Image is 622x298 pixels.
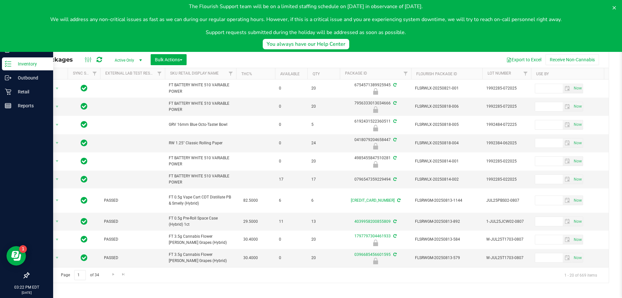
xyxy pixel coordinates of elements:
div: You always have our Help Center [267,40,345,48]
p: Retail [11,88,50,96]
span: 13 [311,219,336,225]
span: FLSRWLX-20250818-005 [415,122,478,128]
span: Set Current date [572,217,583,226]
span: select [572,235,583,244]
span: 20 [311,255,336,261]
span: 1992285-072025 [486,103,527,110]
p: We will address any non-critical issues as fast as we can during our regular operating hours. How... [50,16,562,23]
span: Bulk Actions [155,57,182,62]
span: select [572,157,583,166]
span: 0 [279,236,304,243]
p: Reports [11,102,50,110]
span: FLSRWLX-20250818-004 [415,140,478,146]
span: Set Current date [572,138,583,148]
span: 0 [279,85,304,91]
span: 6 [311,197,336,204]
span: FLSRWLX-20250814-002 [415,176,478,183]
span: In Sync [81,120,87,129]
span: JUL25PBS02-0807 [486,197,527,204]
span: In Sync [81,217,87,226]
a: Filter [520,68,531,79]
span: select [572,196,583,205]
p: Support requests submitted during the holiday will be addressed as soon as possible. [50,29,562,36]
iframe: Resource center [6,246,26,266]
span: Page of 34 [55,270,104,280]
a: Sync Status [73,71,98,76]
span: select [53,235,61,244]
span: 0 [279,255,304,261]
a: THC% [241,72,252,76]
span: GRV 16mm Blue Octo-Taster Bowl [169,122,232,128]
span: Set Current date [572,120,583,129]
a: Filter [400,68,411,79]
span: Sync from Compliance System [392,83,397,87]
span: FT 3.5g Cannabis Flower [PERSON_NAME] Grapes (Hybrid) [169,252,232,264]
div: 6754571389925945 [339,82,412,95]
span: PASSED [104,236,161,243]
a: Available [280,72,300,76]
span: 20 [311,103,336,110]
span: 0 [279,122,304,128]
span: select [563,253,572,262]
a: [CREDIT_CARD_NUMBER] [351,198,395,203]
a: Go to the next page [109,270,118,279]
span: Set Current date [572,196,583,205]
span: 30.4000 [240,235,261,244]
span: select [563,175,572,184]
span: 20 [311,85,336,91]
span: 29.5000 [240,217,261,226]
a: Lot Number [488,71,511,76]
p: [DATE] [3,290,50,295]
span: 20 [311,158,336,164]
span: 1 - 20 of 669 items [559,270,602,280]
a: 0396685456601595 [354,252,391,257]
p: 03:22 PM EDT [3,284,50,290]
span: 1992285-022025 [486,158,527,164]
span: select [572,138,583,148]
span: FT BATTERY WHITE 510 VARIABLE POWER [169,173,232,185]
inline-svg: Retail [5,89,11,95]
span: Set Current date [572,157,583,166]
input: 1 [74,270,86,280]
span: PASSED [104,255,161,261]
div: 0418079204658447 [339,137,412,149]
span: 17 [311,176,336,183]
span: 0 [279,140,304,146]
span: W-JUL25T1703-0807 [486,255,527,261]
span: Set Current date [572,253,583,263]
span: 1992285-022025 [486,176,527,183]
span: PASSED [104,219,161,225]
span: select [53,175,61,184]
span: In Sync [81,102,87,111]
div: 7956333013034666 [339,100,412,113]
span: select [572,217,583,226]
span: Sync from Compliance System [392,177,397,182]
span: 11 [279,219,304,225]
span: Set Current date [572,235,583,244]
a: Flourish Package ID [416,72,457,76]
span: In Sync [81,175,87,184]
span: 0 [279,158,304,164]
span: select [53,84,61,93]
a: Package ID [345,71,367,76]
div: 4985455847510281 [339,155,412,168]
span: FLSRWLX-20250821-001 [415,85,478,91]
iframe: Resource center unread badge [19,245,27,253]
span: 1992384-062025 [486,140,527,146]
span: select [53,157,61,166]
span: In Sync [81,235,87,244]
span: select [563,120,572,129]
span: RW 1.25" Classic Rolling Paper [169,140,232,146]
span: 1-JUL25JCW02-0807 [486,219,527,225]
a: Sku Retail Display Name [170,71,219,76]
span: W-JUL25T1703-0807 [486,236,527,243]
span: select [572,175,583,184]
span: 24 [311,140,336,146]
span: In Sync [81,84,87,93]
span: Set Current date [572,84,583,93]
p: Inventory [11,60,50,68]
span: 20 [311,236,336,243]
span: Sync from Compliance System [392,156,397,160]
span: FLSRWGM-20250813-579 [415,255,478,261]
span: FLSRWLX-20250814-001 [415,158,478,164]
